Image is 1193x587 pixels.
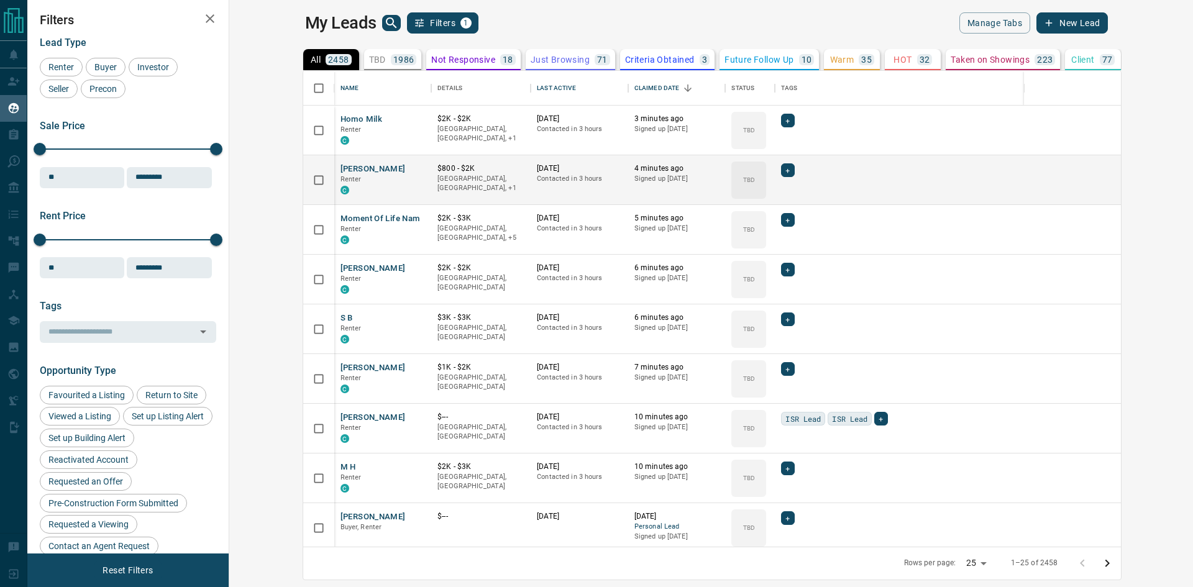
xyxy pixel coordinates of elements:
[341,511,406,523] button: [PERSON_NAME]
[1011,558,1058,568] p: 1–25 of 2458
[634,422,720,432] p: Signed up [DATE]
[341,225,362,233] span: Renter
[341,263,406,275] button: [PERSON_NAME]
[40,37,86,48] span: Lead Type
[40,537,158,555] div: Contact an Agent Request
[407,12,478,34] button: Filters1
[743,324,755,334] p: TBD
[123,407,213,425] div: Set up Listing Alert
[634,273,720,283] p: Signed up [DATE]
[305,13,377,33] h1: My Leads
[503,55,513,64] p: 18
[382,15,401,31] button: search button
[437,373,524,392] p: [GEOGRAPHIC_DATA], [GEOGRAPHIC_DATA]
[961,554,991,572] div: 25
[437,312,524,323] p: $3K - $3K
[785,313,790,325] span: +
[781,362,794,376] div: +
[537,511,622,522] p: [DATE]
[341,186,349,194] div: condos.ca
[437,362,524,373] p: $1K - $2K
[537,71,575,106] div: Last Active
[341,324,362,332] span: Renter
[743,125,755,135] p: TBD
[597,55,608,64] p: 71
[341,374,362,382] span: Renter
[341,412,406,424] button: [PERSON_NAME]
[743,225,755,234] p: TBD
[894,55,912,64] p: HOT
[334,71,432,106] div: Name
[743,473,755,483] p: TBD
[634,522,720,532] span: Personal Lead
[437,163,524,174] p: $800 - $2K
[1037,55,1053,64] p: 223
[44,411,116,421] span: Viewed a Listing
[781,511,794,525] div: +
[879,412,883,425] span: +
[328,55,349,64] p: 2458
[44,84,73,94] span: Seller
[40,210,86,222] span: Rent Price
[537,312,622,323] p: [DATE]
[531,71,628,106] div: Last Active
[341,71,359,106] div: Name
[129,58,178,76] div: Investor
[437,422,524,442] p: [GEOGRAPHIC_DATA], [GEOGRAPHIC_DATA]
[537,114,622,124] p: [DATE]
[724,55,793,64] p: Future Follow Up
[702,55,707,64] p: 3
[634,312,720,323] p: 6 minutes ago
[861,55,872,64] p: 35
[785,164,790,176] span: +
[537,124,622,134] p: Contacted in 3 hours
[85,84,121,94] span: Precon
[40,80,78,98] div: Seller
[40,472,132,491] div: Requested an Offer
[634,213,720,224] p: 5 minutes ago
[1071,55,1094,64] p: Client
[341,163,406,175] button: [PERSON_NAME]
[634,114,720,124] p: 3 minutes ago
[137,386,206,404] div: Return to Site
[537,362,622,373] p: [DATE]
[1102,55,1113,64] p: 77
[634,373,720,383] p: Signed up [DATE]
[431,55,495,64] p: Not Responsive
[44,498,183,508] span: Pre-Construction Form Submitted
[537,163,622,174] p: [DATE]
[634,263,720,273] p: 6 minutes ago
[341,175,362,183] span: Renter
[44,455,133,465] span: Reactivated Account
[437,174,524,193] p: Toronto
[341,136,349,145] div: condos.ca
[743,523,755,532] p: TBD
[537,412,622,422] p: [DATE]
[625,55,695,64] p: Criteria Obtained
[81,80,126,98] div: Precon
[437,462,524,472] p: $2K - $3K
[341,385,349,393] div: condos.ca
[437,213,524,224] p: $2K - $3K
[437,273,524,293] p: [GEOGRAPHIC_DATA], [GEOGRAPHIC_DATA]
[634,462,720,472] p: 10 minutes ago
[785,512,790,524] span: +
[802,55,812,64] p: 10
[40,300,62,312] span: Tags
[86,58,126,76] div: Buyer
[634,174,720,184] p: Signed up [DATE]
[874,412,887,425] div: +
[40,515,137,534] div: Requested a Viewing
[951,55,1030,64] p: Taken on Showings
[437,71,462,106] div: Details
[127,411,208,421] span: Set up Listing Alert
[743,374,755,383] p: TBD
[40,120,85,132] span: Sale Price
[537,472,622,482] p: Contacted in 3 hours
[785,363,790,375] span: +
[830,55,854,64] p: Warm
[743,275,755,284] p: TBD
[785,462,790,475] span: +
[628,71,726,106] div: Claimed Date
[920,55,930,64] p: 32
